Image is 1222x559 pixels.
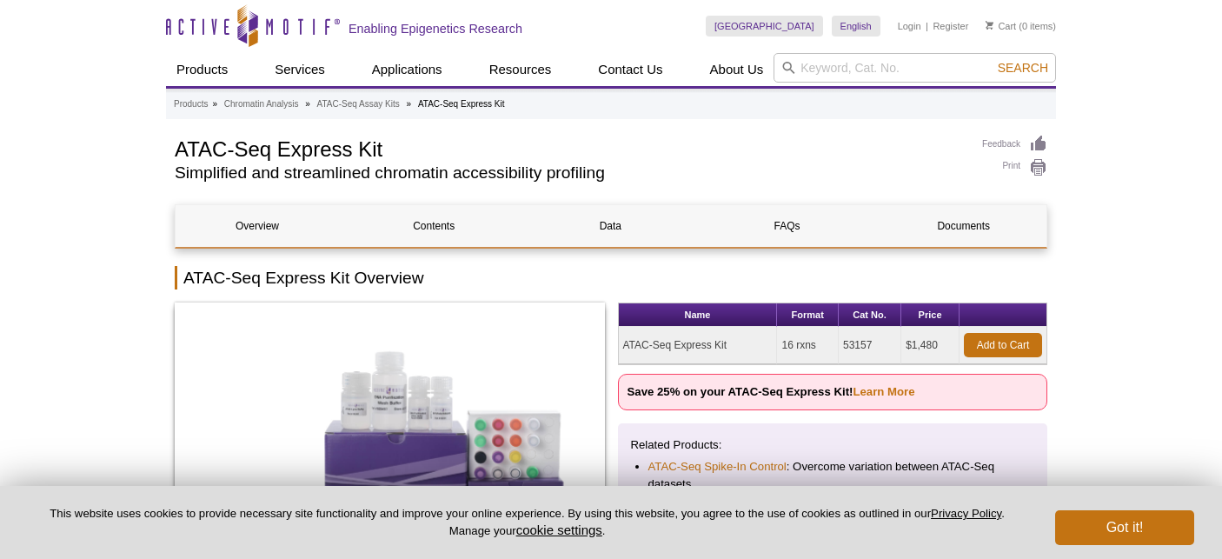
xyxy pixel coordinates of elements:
[998,61,1048,75] span: Search
[993,60,1053,76] button: Search
[28,506,1026,539] p: This website uses cookies to provide necessary site functionality and improve your online experie...
[901,303,960,327] th: Price
[212,99,217,109] li: »
[853,385,914,398] a: Learn More
[362,53,453,86] a: Applications
[901,327,960,364] td: $1,480
[777,303,839,327] th: Format
[986,20,1016,32] a: Cart
[986,21,993,30] img: Your Cart
[352,205,515,247] a: Contents
[628,385,915,398] strong: Save 25% on your ATAC-Seq Express Kit!
[479,53,562,86] a: Resources
[619,303,778,327] th: Name
[528,205,692,247] a: Data
[175,165,965,181] h2: Simplified and streamlined chromatin accessibility profiling
[175,135,965,161] h1: ATAC-Seq Express Kit
[964,333,1042,357] a: Add to Cart
[174,96,208,112] a: Products
[516,522,602,537] button: cookie settings
[774,53,1056,83] input: Keyword, Cat. No.
[317,96,400,112] a: ATAC-Seq Assay Kits
[933,20,968,32] a: Register
[631,436,1035,454] p: Related Products:
[882,205,1046,247] a: Documents
[305,99,310,109] li: »
[175,266,1047,289] h2: ATAC-Seq Express Kit Overview
[832,16,880,37] a: English
[418,99,505,109] li: ATAC-Seq Express Kit
[619,327,778,364] td: ATAC-Seq Express Kit
[777,327,839,364] td: 16 rxns
[648,458,787,476] a: ATAC-Seq Spike-In Control
[407,99,412,109] li: »
[1055,510,1194,545] button: Got it!
[349,21,522,37] h2: Enabling Epigenetics Research
[706,16,823,37] a: [GEOGRAPHIC_DATA]
[648,458,1018,493] li: : Overcome variation between ATAC-Seq datasets
[986,16,1056,37] li: (0 items)
[224,96,299,112] a: Chromatin Analysis
[839,327,901,364] td: 53157
[839,303,901,327] th: Cat No.
[700,53,774,86] a: About Us
[898,20,921,32] a: Login
[926,16,928,37] li: |
[588,53,673,86] a: Contact Us
[931,507,1001,520] a: Privacy Policy
[706,205,869,247] a: FAQs
[264,53,335,86] a: Services
[982,158,1047,177] a: Print
[176,205,339,247] a: Overview
[166,53,238,86] a: Products
[982,135,1047,154] a: Feedback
